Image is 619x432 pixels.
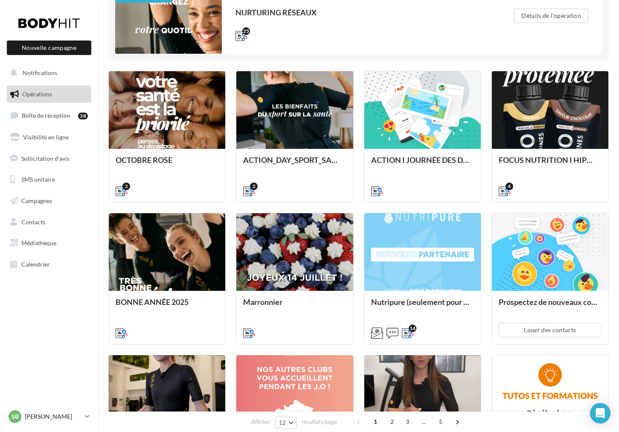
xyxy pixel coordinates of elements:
a: Calendrier [5,255,93,273]
button: Notifications [5,64,90,82]
span: Médiathèque [21,239,56,246]
div: ACTION_DAY_SPORT_SANTÉ [243,156,346,173]
span: résultats/page [302,418,337,426]
div: NURTURING RÉSEAUX [235,9,480,16]
span: 5 [434,415,448,429]
div: 4 [506,183,513,190]
div: OCTOBRE ROSE [116,156,218,173]
span: 2 [385,415,399,429]
div: ACTION I JOURNÉE DES DROITS DES FEMMES [371,156,474,173]
span: Afficher [251,418,270,426]
span: 12 [279,419,286,426]
span: Notifications [23,69,57,76]
span: Campagnes [21,197,52,204]
span: 1 [369,415,382,429]
a: Sollicitation d'avis [5,150,93,168]
span: 3 [401,415,414,429]
button: Louer des contacts [499,323,602,337]
span: Sb [12,412,19,421]
a: Sb [PERSON_NAME] [7,409,91,425]
div: 25 [242,27,250,35]
span: SMS unitaire [21,176,55,183]
span: Sollicitation d'avis [21,154,70,162]
button: Détails de l'opération [514,9,588,23]
span: Calendrier [21,261,50,268]
a: SMS unitaire [5,171,93,188]
span: ... [417,415,431,429]
a: Campagnes [5,192,93,210]
p: [PERSON_NAME] [25,412,81,421]
span: Opérations [22,90,52,98]
div: Marronnier [243,298,346,315]
a: Opérations [5,85,93,103]
div: Nutripure (seulement pour les clubs test) [371,298,474,315]
div: Prospectez de nouveaux contacts [499,298,602,315]
div: 2 [122,183,130,190]
div: 14 [409,325,416,332]
div: 38 [78,113,88,119]
a: Contacts [5,213,93,231]
div: Open Intercom Messenger [590,403,610,423]
div: 2 [250,183,258,190]
a: Visibilité en ligne [5,128,93,146]
button: Nouvelle campagne [7,41,91,55]
span: Visibilité en ligne [23,133,69,141]
span: Boîte de réception [22,112,70,119]
a: Médiathèque [5,234,93,252]
a: Boîte de réception38 [5,106,93,125]
span: Contacts [21,218,45,226]
button: 12 [275,417,297,429]
div: FOCUS NUTRITION I HIPRO [499,156,602,173]
div: BONNE ANNÉE 2025 [116,298,218,315]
